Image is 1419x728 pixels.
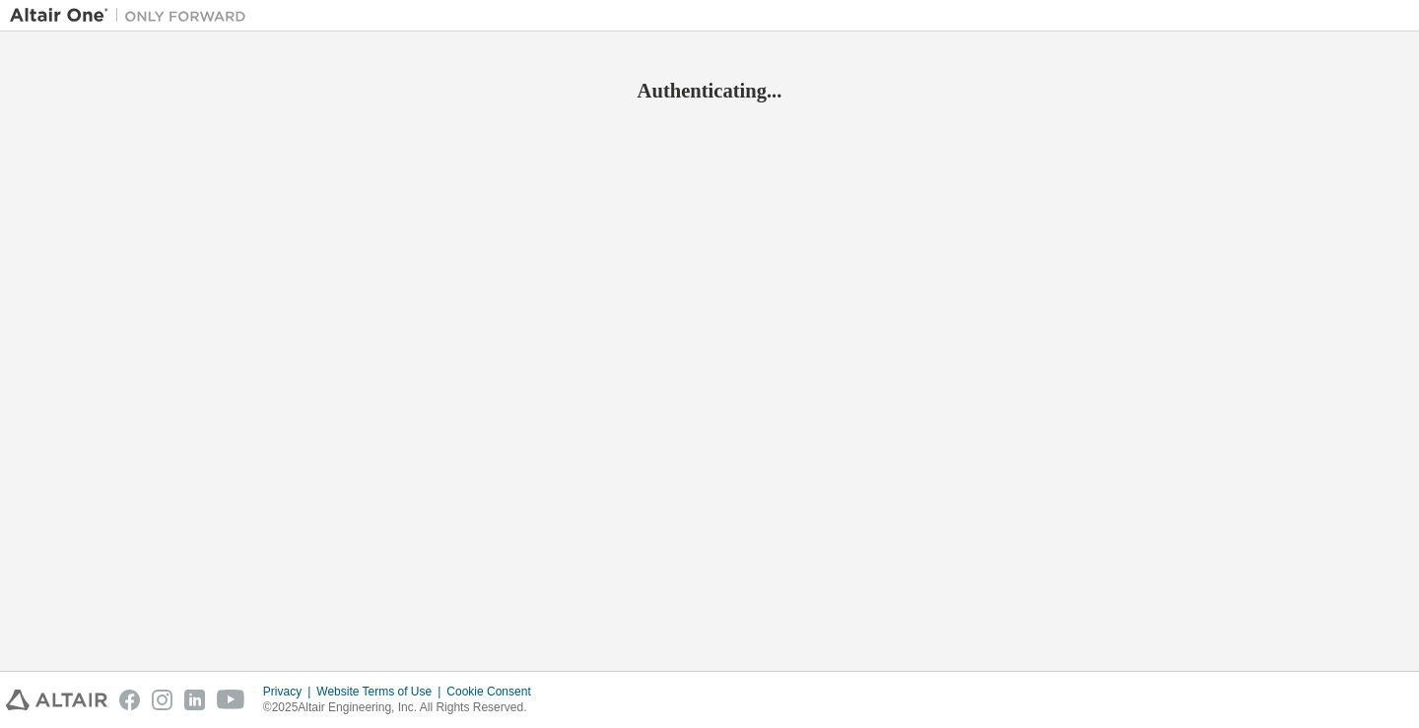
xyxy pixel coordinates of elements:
img: instagram.svg [152,690,172,710]
h2: Authenticating... [10,78,1409,103]
img: altair_logo.svg [6,690,107,710]
img: facebook.svg [119,690,140,710]
p: © 2025 Altair Engineering, Inc. All Rights Reserved. [263,699,543,716]
div: Privacy [263,684,316,699]
div: Website Terms of Use [316,684,446,699]
img: Altair One [10,6,256,26]
img: youtube.svg [217,690,245,710]
div: Cookie Consent [446,684,542,699]
img: linkedin.svg [184,690,205,710]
